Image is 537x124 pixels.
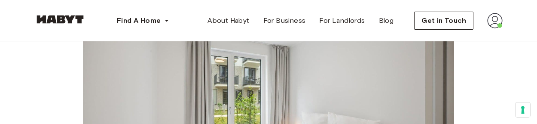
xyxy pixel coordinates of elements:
[207,15,249,26] span: About Habyt
[117,15,161,26] span: Find A Home
[421,15,466,26] span: Get in Touch
[379,15,394,26] span: Blog
[263,15,306,26] span: For Business
[201,12,256,29] a: About Habyt
[34,15,86,24] img: Habyt
[372,12,401,29] a: Blog
[312,12,372,29] a: For Landlords
[414,12,473,30] button: Get in Touch
[110,12,176,29] button: Find A Home
[319,15,365,26] span: For Landlords
[487,13,503,28] img: avatar
[256,12,313,29] a: For Business
[516,102,530,117] button: Your consent preferences for tracking technologies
